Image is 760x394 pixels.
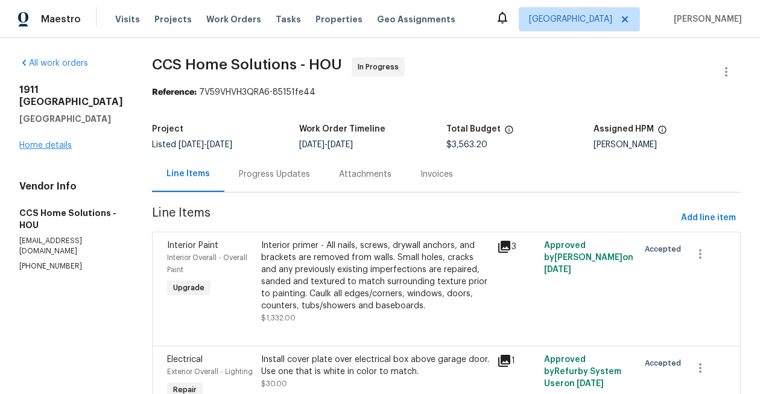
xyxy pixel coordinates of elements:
span: [DATE] [544,265,571,274]
h5: [GEOGRAPHIC_DATA] [19,113,123,125]
span: Geo Assignments [377,13,455,25]
span: Work Orders [206,13,261,25]
span: $30.00 [261,380,287,387]
span: Approved by Refurby System User on [544,355,621,388]
span: Visits [115,13,140,25]
span: Approved by [PERSON_NAME] on [544,241,633,274]
b: Reference: [152,88,197,97]
span: Maestro [41,13,81,25]
span: - [299,141,353,149]
span: Interior Paint [167,241,218,250]
h5: Work Order Timeline [299,125,385,133]
span: The total cost of line items that have been proposed by Opendoor. This sum includes line items th... [504,125,514,141]
h2: 1911 [GEOGRAPHIC_DATA] [19,84,123,108]
p: [PHONE_NUMBER] [19,261,123,272]
div: Line Items [166,168,210,180]
div: 3 [497,240,537,254]
span: Tasks [276,15,301,24]
span: - [179,141,232,149]
span: Projects [154,13,192,25]
h4: Vendor Info [19,180,123,192]
h5: Total Budget [446,125,501,133]
span: [DATE] [299,141,325,149]
span: Exterior Overall - Lighting [167,368,253,375]
p: [EMAIL_ADDRESS][DOMAIN_NAME] [19,236,123,256]
span: CCS Home Solutions - HOU [152,57,342,72]
h5: CCS Home Solutions - HOU [19,207,123,231]
h5: Project [152,125,183,133]
span: Properties [315,13,363,25]
span: Accepted [645,357,686,369]
div: Install cover plate over electrical box above garage door. Use one that is white in color to match. [261,354,490,378]
div: Attachments [339,168,391,180]
span: Line Items [152,207,676,229]
div: Invoices [420,168,453,180]
span: [GEOGRAPHIC_DATA] [529,13,612,25]
div: [PERSON_NAME] [594,141,741,149]
span: [DATE] [577,380,604,388]
button: Add line item [676,207,741,229]
div: 7V59VHVH3QRA6-85151fe44 [152,86,741,98]
span: Upgrade [168,282,209,294]
span: [DATE] [179,141,204,149]
span: [DATE] [207,141,232,149]
span: Listed [152,141,232,149]
span: Electrical [167,355,203,364]
span: Interior Overall - Overall Paint [167,254,247,273]
div: Interior primer - All nails, screws, drywall anchors, and brackets are removed from walls. Small ... [261,240,490,312]
span: [DATE] [328,141,353,149]
span: $1,332.00 [261,314,296,322]
span: In Progress [358,61,404,73]
div: Progress Updates [239,168,310,180]
span: The hpm assigned to this work order. [657,125,667,141]
span: $3,563.20 [446,141,487,149]
h5: Assigned HPM [594,125,654,133]
span: Accepted [645,243,686,255]
a: All work orders [19,59,88,68]
div: 1 [497,354,537,368]
span: Add line item [681,211,736,226]
a: Home details [19,141,72,150]
span: [PERSON_NAME] [669,13,742,25]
